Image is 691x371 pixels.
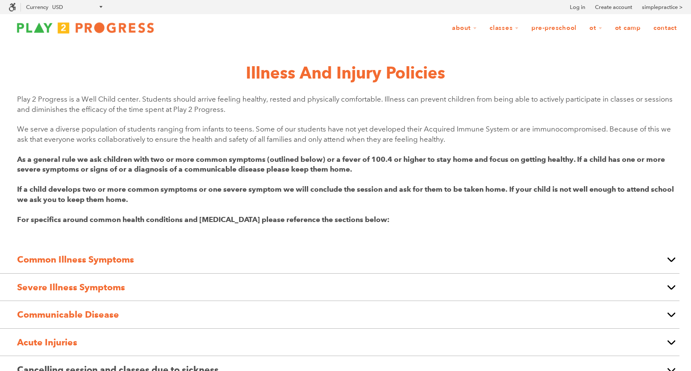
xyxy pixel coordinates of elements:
strong: Severe Illness Symptoms [17,282,125,292]
strong: Communicable Disease [17,309,119,320]
a: OT [584,20,608,36]
img: Play2Progress logo [9,19,162,36]
label: Currency [26,4,48,10]
a: OT Camp [609,20,646,36]
p: Play 2 Progress is a Well Child center. Students should arrive feeling healthy, rested and physic... [17,94,674,114]
a: simplepractice > [642,3,682,12]
a: Create account [595,3,632,12]
a: Classes [484,20,524,36]
strong: Common Illness Symptoms [17,254,134,265]
span: Acute Injuries [17,337,77,348]
b: Illness and Injury Policies [246,63,445,83]
a: Pre-Preschool [526,20,582,36]
strong: For specifics around common health conditions and [MEDICAL_DATA] please reference the sections be... [17,215,390,224]
a: About [446,20,482,36]
strong: If a child develops two or more common symptoms or one severe symptom we will conclude the sessio... [17,185,674,204]
p: We serve a diverse population of students ranging from infants to teens. Some of our students hav... [17,124,674,144]
strong: As a general rule we ask children with two or more common symptoms (outlined below) or a fever of... [17,155,665,174]
a: Log in [570,3,585,12]
a: Contact [648,20,682,36]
